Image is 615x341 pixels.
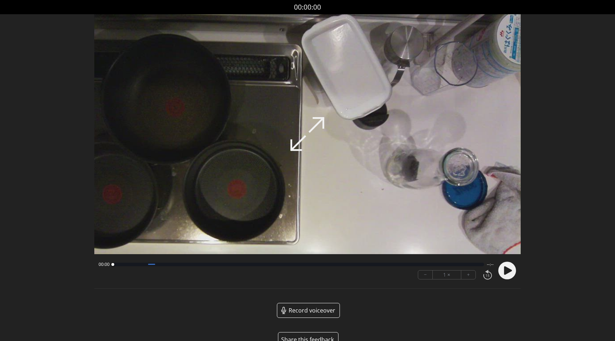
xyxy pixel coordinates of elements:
[461,271,475,279] button: +
[99,262,110,267] span: 00:00
[433,271,461,279] div: 1 ×
[289,306,335,315] span: Record voiceover
[487,262,494,267] span: --:--
[294,2,321,12] a: 00:00:00
[418,271,433,279] button: −
[277,303,340,318] a: Record voiceover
